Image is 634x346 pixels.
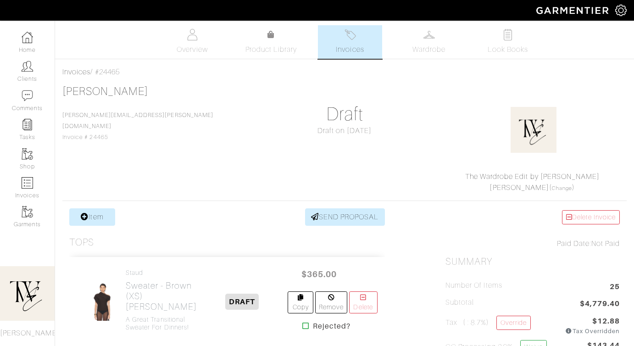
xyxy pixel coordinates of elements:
img: dashboard-icon-dbcd8f5a0b271acd01030246c82b418ddd0df26cd7fceb0bd07c9910d44c42f6.png [22,32,33,43]
span: $4,779.40 [580,298,620,311]
h5: Subtotal [445,298,474,307]
strong: Rejected? [313,321,350,332]
a: Change [552,185,572,191]
h5: Tax ( : 8.7%) [445,316,531,332]
a: Invoices [62,68,90,76]
img: comment-icon-a0a6a9ef722e966f86d9cbdc48e553b5cf19dbc54f86b18d962a5391bc8f6eb6.png [22,90,33,101]
span: Invoice # 24465 [62,112,213,140]
img: clients-icon-6bae9207a08558b7cb47a8932f037763ab4055f8c8b6bfacd5dc20c3e0201464.png [22,61,33,72]
div: / #24465 [62,67,627,78]
img: wardrobe-487a4870c1b7c33e795ec22d11cfc2ed9d08956e64fb3008fe2437562e282088.svg [423,29,435,40]
h1: Draft [257,103,432,125]
img: basicinfo-40fd8af6dae0f16599ec9e87c0ef1c0a1fdea2edbe929e3d69a839185d80c458.svg [187,29,198,40]
a: Staud Sweater - Brown (XS)[PERSON_NAME] A great transitional sweater for dinners! [126,269,197,331]
span: 25 [610,281,620,294]
a: Remove [315,291,347,313]
div: Tax Overridden [565,327,620,335]
h4: Staud [126,269,197,277]
a: Item [69,208,115,226]
img: 7JnTzB9ePiM64YJNfEs1WV9h [90,283,116,321]
a: [PERSON_NAME] [489,184,549,192]
h3: Tops [69,237,94,248]
img: reminder-icon-8004d30b9f0a5d33ae49ab947aed9ed385cf756f9e5892f1edd6e32f2345188e.png [22,119,33,130]
span: Invoices [336,44,364,55]
img: garmentier-logo-header-white-b43fb05a5012e4ada735d5af1a66efaba907eab6374d6393d1fbf88cb4ef424d.png [532,2,615,18]
div: Draft on [DATE] [257,125,432,136]
h4: A great transitional sweater for dinners! [126,316,197,331]
img: garments-icon-b7da505a4dc4fd61783c78ac3ca0ef83fa9d6f193b1c9dc38574b1d14d53ca28.png [22,148,33,160]
img: gear-icon-white-bd11855cb880d31180b6d7d6211b90ccbf57a29d726f0c71d8c61bd08dd39cc2.png [615,5,627,16]
a: Look Books [476,25,540,59]
span: Product Library [245,44,297,55]
span: Wardrobe [412,44,445,55]
span: $365.00 [291,264,346,284]
span: $12.88 [592,316,620,327]
a: Delete [349,291,378,313]
a: The Wardrobe Edit by [PERSON_NAME] [465,173,600,181]
span: Look Books [488,44,528,55]
div: Not Paid [445,238,620,249]
a: Delete Invoice [562,210,620,224]
a: [PERSON_NAME] [62,85,148,97]
a: Wardrobe [397,25,461,59]
a: SEND PROPOSAL [305,208,385,226]
img: o88SwH9y4G5nFsDJTsWZPGJH.png [511,107,556,153]
a: Copy [288,291,313,313]
a: Product Library [239,29,303,55]
a: Override [496,316,531,330]
h5: Number of Items [445,281,502,290]
a: [PERSON_NAME][EMAIL_ADDRESS][PERSON_NAME][DOMAIN_NAME] [62,112,213,129]
a: Invoices [318,25,382,59]
a: Overview [160,25,224,59]
img: todo-9ac3debb85659649dc8f770b8b6100bb5dab4b48dedcbae339e5042a72dfd3cc.svg [502,29,514,40]
span: Overview [177,44,207,55]
span: Paid Date: [557,240,591,248]
img: orders-icon-0abe47150d42831381b5fb84f609e132dff9fe21cb692f30cb5eec754e2cba89.png [22,177,33,189]
img: garments-icon-b7da505a4dc4fd61783c78ac3ca0ef83fa9d6f193b1c9dc38574b1d14d53ca28.png [22,206,33,218]
img: orders-27d20c2124de7fd6de4e0e44c1d41de31381a507db9b33961299e4e07d508b8c.svg [345,29,356,40]
span: DRAFT [225,294,259,310]
div: ( ) [449,171,616,193]
h2: Summary [445,256,620,268]
h2: Sweater - Brown (XS) [PERSON_NAME] [126,280,197,312]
